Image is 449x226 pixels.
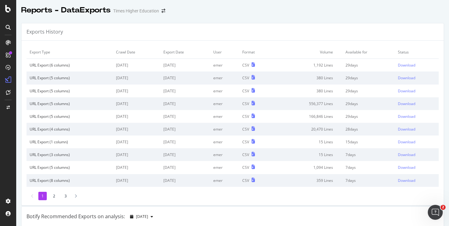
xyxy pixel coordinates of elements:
td: [DATE] [160,71,210,84]
td: emer [210,85,239,97]
iframe: Intercom live chat [428,205,443,220]
td: 15 days [342,136,394,148]
td: Volume [275,46,343,59]
td: [DATE] [113,136,160,148]
div: CSV [242,75,249,81]
div: Botify Recommended Exports on analysis: [27,213,125,220]
td: Export Date [160,46,210,59]
div: Download [398,127,415,132]
td: [DATE] [113,148,160,161]
div: CSV [242,152,249,157]
td: 1,192 Lines [275,59,343,72]
td: 28 days [342,123,394,136]
a: Download [398,127,436,132]
div: CSV [242,88,249,94]
td: 1,094 Lines [275,161,343,174]
div: CSV [242,101,249,106]
a: Download [398,101,436,106]
td: emer [210,71,239,84]
div: URL Export (5 columns) [30,101,110,106]
div: arrow-right-arrow-left [162,9,165,13]
div: Download [398,139,415,145]
a: Download [398,114,436,119]
td: Status [395,46,439,59]
td: emer [210,174,239,187]
div: Download [398,114,415,119]
td: 15 Lines [275,148,343,161]
div: URL Export (1 column) [30,139,110,145]
td: 7 days [342,174,394,187]
div: URL Export (6 columns) [30,62,110,68]
td: 29 days [342,59,394,72]
div: URL Export (8 columns) [30,178,110,183]
td: 29 days [342,110,394,123]
div: Download [398,75,415,81]
div: Download [398,62,415,68]
td: [DATE] [160,123,210,136]
td: emer [210,161,239,174]
td: [DATE] [113,123,160,136]
li: 1 [38,192,47,200]
div: Download [398,165,415,170]
div: CSV [242,178,249,183]
td: [DATE] [160,85,210,97]
td: 380 Lines [275,71,343,84]
li: 3 [61,192,70,200]
td: [DATE] [160,136,210,148]
div: CSV [242,139,249,145]
a: Download [398,62,436,68]
td: Export Type [27,46,113,59]
td: [DATE] [160,161,210,174]
td: 20,470 Lines [275,123,343,136]
td: 556,377 Lines [275,97,343,110]
a: Download [398,88,436,94]
td: 166,846 Lines [275,110,343,123]
button: [DATE] [128,212,156,222]
div: CSV [242,165,249,170]
td: emer [210,59,239,72]
td: [DATE] [160,174,210,187]
td: emer [210,136,239,148]
div: CSV [242,127,249,132]
td: [DATE] [160,97,210,110]
td: [DATE] [113,59,160,72]
div: Download [398,178,415,183]
td: emer [210,97,239,110]
a: Download [398,152,436,157]
div: CSV [242,114,249,119]
td: [DATE] [113,161,160,174]
a: Download [398,178,436,183]
td: [DATE] [113,110,160,123]
li: 2 [50,192,58,200]
td: [DATE] [113,85,160,97]
div: Download [398,101,415,106]
td: 359 Lines [275,174,343,187]
td: [DATE] [160,148,210,161]
td: [DATE] [113,97,160,110]
td: 29 days [342,71,394,84]
td: [DATE] [113,71,160,84]
td: User [210,46,239,59]
td: 29 days [342,85,394,97]
td: 29 days [342,97,394,110]
td: Crawl Date [113,46,160,59]
td: Format [239,46,274,59]
a: Download [398,75,436,81]
div: URL Export (3 columns) [30,152,110,157]
div: Download [398,88,415,94]
td: Available for [342,46,394,59]
td: 7 days [342,148,394,161]
a: Download [398,165,436,170]
div: URL Export (5 columns) [30,114,110,119]
div: URL Export (4 columns) [30,127,110,132]
td: emer [210,110,239,123]
div: Exports History [27,28,63,35]
td: [DATE] [160,59,210,72]
td: 15 Lines [275,136,343,148]
span: 2 [441,205,446,210]
div: Reports - DataExports [21,5,111,16]
div: URL Export (5 columns) [30,88,110,94]
td: [DATE] [160,110,210,123]
div: Times Higher Education [113,8,159,14]
div: URL Export (5 columns) [30,165,110,170]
